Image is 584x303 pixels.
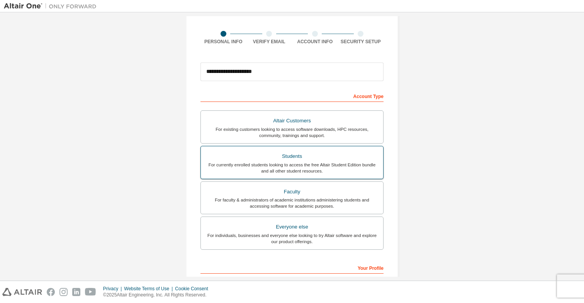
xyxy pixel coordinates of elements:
div: Students [205,151,379,162]
div: Your Profile [200,261,384,274]
img: facebook.svg [47,288,55,296]
img: linkedin.svg [72,288,80,296]
div: Altair Customers [205,115,379,126]
img: Altair One [4,2,100,10]
div: Personal Info [200,39,246,45]
img: altair_logo.svg [2,288,42,296]
img: youtube.svg [85,288,96,296]
div: For individuals, businesses and everyone else looking to try Altair software and explore our prod... [205,232,379,245]
div: For faculty & administrators of academic institutions administering students and accessing softwa... [205,197,379,209]
div: For currently enrolled students looking to access the free Altair Student Edition bundle and all ... [205,162,379,174]
div: Security Setup [338,39,384,45]
div: Everyone else [205,222,379,232]
div: Cookie Consent [175,286,212,292]
div: Website Terms of Use [124,286,175,292]
p: © 2025 Altair Engineering, Inc. All Rights Reserved. [103,292,213,298]
div: Verify Email [246,39,292,45]
img: instagram.svg [59,288,68,296]
div: For existing customers looking to access software downloads, HPC resources, community, trainings ... [205,126,379,139]
div: Account Type [200,90,384,102]
div: Privacy [103,286,124,292]
div: Faculty [205,186,379,197]
div: Account Info [292,39,338,45]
